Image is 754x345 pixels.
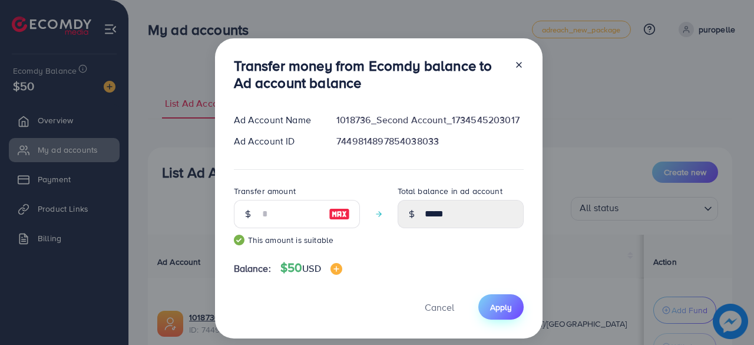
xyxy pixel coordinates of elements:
h4: $50 [280,261,342,275]
img: image [330,263,342,275]
span: Cancel [425,301,454,314]
div: 7449814897854038033 [327,134,533,148]
label: Transfer amount [234,185,296,197]
div: 1018736_Second Account_1734545203017 [327,113,533,127]
button: Apply [478,294,524,320]
h3: Transfer money from Ecomdy balance to Ad account balance [234,57,505,91]
button: Cancel [410,294,469,320]
div: Ad Account ID [224,134,328,148]
div: Ad Account Name [224,113,328,127]
span: USD [302,262,320,275]
img: image [329,207,350,221]
span: Apply [490,301,512,313]
label: Total balance in ad account [398,185,502,197]
small: This amount is suitable [234,234,360,246]
span: Balance: [234,262,271,275]
img: guide [234,235,244,245]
